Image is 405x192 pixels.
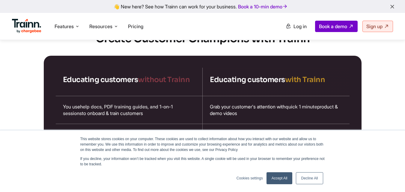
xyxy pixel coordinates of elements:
[63,75,195,85] h3: Educating customers
[210,75,342,85] h3: Educating customers
[315,21,358,32] a: Book a demo
[203,96,350,124] div: Grab your customer's attention with product & demo videos
[56,124,203,158] div: You rely on support teams to answer every customer query, but customers want to .
[285,104,317,110] span: quick 1 minute
[55,23,74,30] span: Features
[293,23,307,29] span: Log in
[296,172,323,184] a: Decline All
[138,75,190,84] span: without Trainn
[80,156,325,167] p: If you decline, your information won’t be tracked when you visit this website. A single cookie wi...
[203,124,350,158] div: & let your customers learn anytime, anywhere. No more delayed responses & waiting times.
[237,176,263,181] a: Cookies settings
[282,21,310,32] a: Log in
[56,96,203,124] div: You use to onboard & train customers
[366,23,383,29] span: Sign up
[4,4,401,9] div: 👋 New here? See how Trainn can work for your business.
[319,23,347,29] span: Book a demo
[80,136,325,152] p: This website stores cookies on your computer. These cookies are used to collect information about...
[362,21,393,32] a: Sign up
[237,2,289,11] a: Book a 10-min demo
[285,75,325,84] span: with Trainn
[128,23,143,29] a: Pricing
[267,172,293,184] a: Accept All
[89,23,112,30] span: Resources
[12,19,41,33] img: Trainn Logo
[63,104,173,116] span: help docs, PDF training guides, and 1-on-1 sessions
